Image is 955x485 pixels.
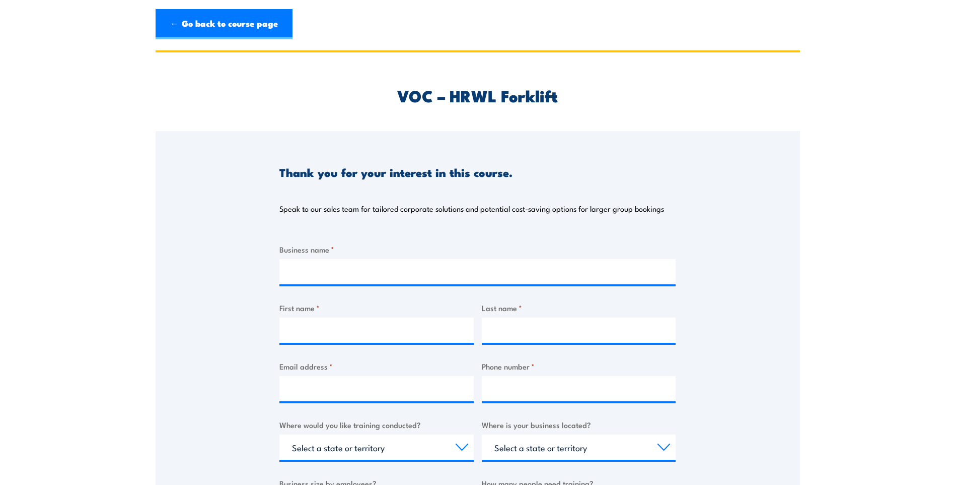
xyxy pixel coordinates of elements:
[482,360,676,372] label: Phone number
[279,244,676,255] label: Business name
[156,9,292,39] a: ← Go back to course page
[482,302,676,314] label: Last name
[279,302,474,314] label: First name
[482,419,676,431] label: Where is your business located?
[279,88,676,102] h2: VOC – HRWL Forklift
[279,419,474,431] label: Where would you like training conducted?
[279,166,512,178] h3: Thank you for your interest in this course.
[279,204,664,214] p: Speak to our sales team for tailored corporate solutions and potential cost-saving options for la...
[279,360,474,372] label: Email address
